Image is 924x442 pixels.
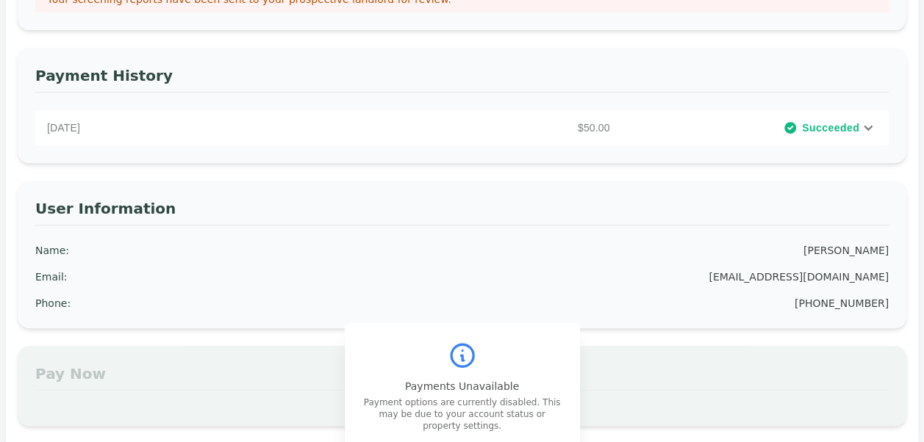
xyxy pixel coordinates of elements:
p: Payments Unavailable [362,379,562,394]
div: Email : [35,269,68,284]
p: $50.00 [332,120,616,135]
div: [PHONE_NUMBER] [795,296,889,311]
div: [PERSON_NAME] [803,243,889,258]
h3: User Information [35,198,889,225]
div: [EMAIL_ADDRESS][DOMAIN_NAME] [709,269,889,284]
span: Succeeded [802,120,859,135]
div: [DATE]$50.00Succeeded [35,110,889,145]
p: Payment options are currently disabled. This may be due to your account status or property settings. [362,396,562,432]
p: [DATE] [47,120,332,135]
div: Name : [35,243,69,258]
h3: Payment History [35,65,889,93]
div: Phone : [35,296,71,311]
